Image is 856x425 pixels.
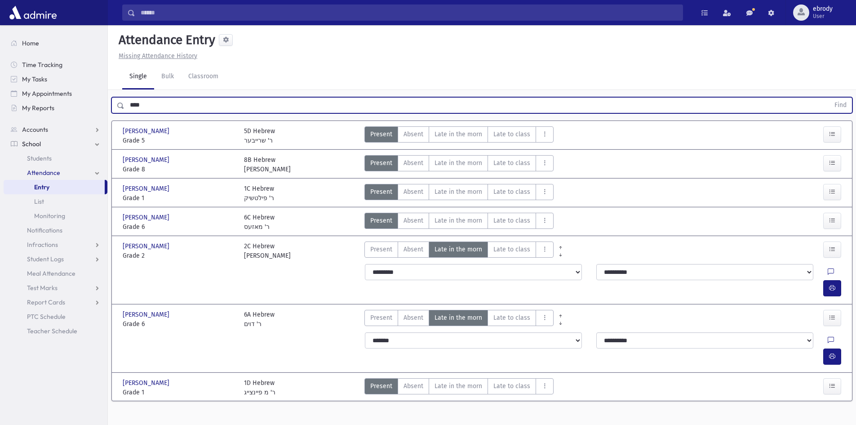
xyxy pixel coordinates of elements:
[119,52,197,60] u: Missing Attendance History
[364,155,554,174] div: AttTypes
[435,187,482,197] span: Late in the morn
[4,86,107,101] a: My Appointments
[123,136,235,145] span: Grade 5
[123,126,171,136] span: [PERSON_NAME]
[4,209,107,223] a: Monitoring
[22,104,54,112] span: My Reports
[435,245,482,254] span: Late in the morn
[435,158,482,168] span: Late in the morn
[493,158,530,168] span: Late to class
[4,180,105,194] a: Entry
[404,381,423,391] span: Absent
[244,242,291,260] div: 2C Hebrew [PERSON_NAME]
[4,237,107,252] a: Infractions
[244,213,275,232] div: 6C Hebrew ר' מאזעס
[27,327,77,335] span: Teacher Schedule
[123,378,171,388] span: [PERSON_NAME]
[122,64,154,89] a: Single
[123,319,235,329] span: Grade 6
[27,255,64,263] span: Student Logs
[364,378,554,397] div: AttTypes
[27,313,66,321] span: PTC Schedule
[27,298,65,306] span: Report Cards
[4,295,107,309] a: Report Cards
[244,310,275,329] div: 6A Hebrew ר' דוים
[4,252,107,266] a: Student Logs
[123,310,171,319] span: [PERSON_NAME]
[364,310,554,329] div: AttTypes
[22,75,47,83] span: My Tasks
[370,130,392,139] span: Present
[370,245,392,254] span: Present
[4,137,107,151] a: School
[244,184,274,203] div: 1C Hebrew ר' פילטשיק
[123,193,235,203] span: Grade 1
[364,184,554,203] div: AttTypes
[4,101,107,115] a: My Reports
[493,187,530,197] span: Late to class
[27,284,58,292] span: Test Marks
[123,222,235,232] span: Grade 6
[435,313,482,322] span: Late in the morn
[4,58,107,72] a: Time Tracking
[27,241,58,249] span: Infractions
[123,213,171,222] span: [PERSON_NAME]
[27,169,60,177] span: Attendance
[123,184,171,193] span: [PERSON_NAME]
[22,61,62,69] span: Time Tracking
[493,130,530,139] span: Late to class
[27,154,52,162] span: Students
[404,245,423,254] span: Absent
[404,313,423,322] span: Absent
[244,378,275,397] div: 1D Hebrew ר' מ פיינצייג
[22,140,41,148] span: School
[435,130,482,139] span: Late in the morn
[34,183,49,191] span: Entry
[813,5,833,13] span: ebrody
[370,187,392,197] span: Present
[154,64,181,89] a: Bulk
[4,151,107,166] a: Students
[4,72,107,86] a: My Tasks
[370,216,392,225] span: Present
[493,381,530,391] span: Late to class
[123,242,171,251] span: [PERSON_NAME]
[813,13,833,20] span: User
[123,155,171,165] span: [PERSON_NAME]
[404,158,423,168] span: Absent
[34,212,65,220] span: Monitoring
[123,251,235,260] span: Grade 2
[364,242,554,260] div: AttTypes
[364,213,554,232] div: AttTypes
[115,32,215,48] h5: Attendance Entry
[493,245,530,254] span: Late to class
[404,130,423,139] span: Absent
[123,165,235,174] span: Grade 8
[370,158,392,168] span: Present
[135,4,683,21] input: Search
[7,4,59,22] img: AdmirePro
[22,125,48,134] span: Accounts
[27,269,75,277] span: Meal Attendance
[493,313,530,322] span: Late to class
[22,39,39,47] span: Home
[364,126,554,145] div: AttTypes
[435,381,482,391] span: Late in the morn
[244,155,291,174] div: 8B Hebrew [PERSON_NAME]
[370,313,392,322] span: Present
[404,187,423,197] span: Absent
[181,64,226,89] a: Classroom
[4,309,107,324] a: PTC Schedule
[4,36,107,50] a: Home
[4,166,107,180] a: Attendance
[4,266,107,281] a: Meal Attendance
[4,223,107,237] a: Notifications
[244,126,275,145] div: 5D Hebrew ר' שרייבער
[493,216,530,225] span: Late to class
[34,197,44,206] span: List
[27,226,62,234] span: Notifications
[370,381,392,391] span: Present
[404,216,423,225] span: Absent
[22,89,72,98] span: My Appointments
[4,281,107,295] a: Test Marks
